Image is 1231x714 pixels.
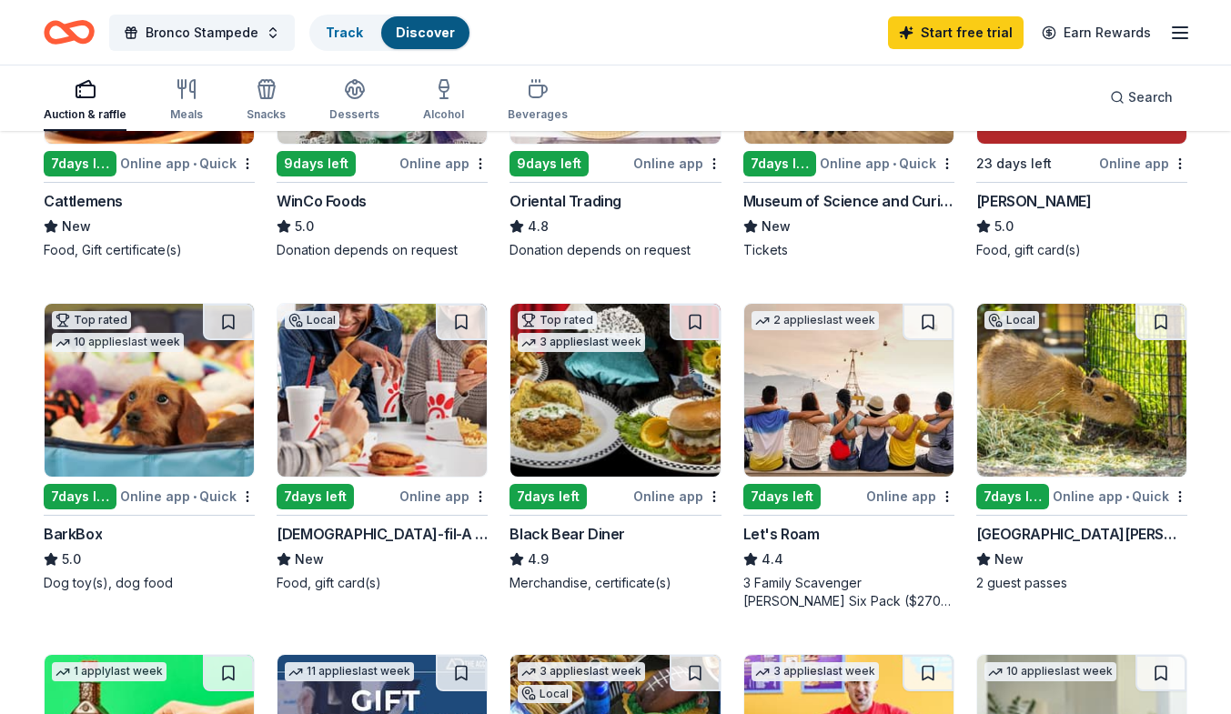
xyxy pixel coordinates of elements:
[52,311,131,329] div: Top rated
[510,241,721,259] div: Donation depends on request
[120,152,255,175] div: Online app Quick
[976,484,1049,509] div: 7 days left
[893,156,896,171] span: •
[285,662,414,681] div: 11 applies last week
[399,485,488,508] div: Online app
[633,152,721,175] div: Online app
[994,216,1014,237] span: 5.0
[1053,485,1187,508] div: Online app Quick
[510,484,587,509] div: 7 days left
[518,311,597,329] div: Top rated
[52,333,184,352] div: 10 applies last week
[744,304,954,477] img: Image for Let's Roam
[45,304,254,477] img: Image for BarkBox
[976,523,1187,545] div: [GEOGRAPHIC_DATA][PERSON_NAME]
[423,71,464,131] button: Alcohol
[277,241,488,259] div: Donation depends on request
[120,485,255,508] div: Online app Quick
[193,489,197,504] span: •
[633,485,721,508] div: Online app
[44,71,126,131] button: Auction & raffle
[508,107,568,122] div: Beverages
[329,71,379,131] button: Desserts
[44,190,123,212] div: Cattlemens
[277,484,354,509] div: 7 days left
[62,216,91,237] span: New
[247,107,286,122] div: Snacks
[976,241,1187,259] div: Food, gift card(s)
[518,333,645,352] div: 3 applies last week
[976,574,1187,592] div: 2 guest passes
[510,303,721,592] a: Image for Black Bear DinerTop rated3 applieslast week7days leftOnline appBlack Bear Diner4.9Merch...
[44,107,126,122] div: Auction & raffle
[193,156,197,171] span: •
[510,190,621,212] div: Oriental Trading
[743,190,954,212] div: Museum of Science and Curiosity
[62,548,81,570] span: 5.0
[518,685,572,703] div: Local
[888,16,1024,49] a: Start free trial
[326,25,363,40] a: Track
[743,523,820,545] div: Let's Roam
[984,662,1116,681] div: 10 applies last week
[309,15,471,51] button: TrackDiscover
[510,574,721,592] div: Merchandise, certificate(s)
[277,304,487,477] img: Image for Chick-fil-A (Fresno)
[994,548,1024,570] span: New
[329,107,379,122] div: Desserts
[518,662,645,681] div: 3 applies last week
[277,523,488,545] div: [DEMOGRAPHIC_DATA]-fil-A ([GEOGRAPHIC_DATA])
[399,152,488,175] div: Online app
[285,311,339,329] div: Local
[976,303,1187,592] a: Image for Santa Barbara ZooLocal7days leftOnline app•Quick[GEOGRAPHIC_DATA][PERSON_NAME]New2 gues...
[247,71,286,131] button: Snacks
[977,304,1186,477] img: Image for Santa Barbara Zoo
[984,311,1039,329] div: Local
[277,303,488,592] a: Image for Chick-fil-A (Fresno)Local7days leftOnline app[DEMOGRAPHIC_DATA]-fil-A ([GEOGRAPHIC_DATA...
[1125,489,1129,504] span: •
[44,484,116,509] div: 7 days left
[109,15,295,51] button: Bronco Stampede
[743,303,954,610] a: Image for Let's Roam2 applieslast week7days leftOnline appLet's Roam4.43 Family Scavenger [PERSON...
[44,151,116,176] div: 7 days left
[396,25,455,40] a: Discover
[976,153,1052,175] div: 23 days left
[762,216,791,237] span: New
[743,574,954,610] div: 3 Family Scavenger [PERSON_NAME] Six Pack ($270 Value), 2 Date Night Scavenger [PERSON_NAME] Two ...
[44,241,255,259] div: Food, Gift certificate(s)
[743,151,816,176] div: 7 days left
[752,662,879,681] div: 3 applies last week
[743,484,821,509] div: 7 days left
[762,548,783,570] span: 4.4
[510,151,589,176] div: 9 days left
[170,71,203,131] button: Meals
[528,216,549,237] span: 4.8
[146,22,258,44] span: Bronco Stampede
[44,523,102,545] div: BarkBox
[528,548,549,570] span: 4.9
[52,662,166,681] div: 1 apply last week
[44,303,255,592] a: Image for BarkBoxTop rated10 applieslast week7days leftOnline app•QuickBarkBox5.0Dog toy(s), dog ...
[44,574,255,592] div: Dog toy(s), dog food
[1128,86,1173,108] span: Search
[508,71,568,131] button: Beverages
[1099,152,1187,175] div: Online app
[423,107,464,122] div: Alcohol
[866,485,954,508] div: Online app
[976,190,1092,212] div: [PERSON_NAME]
[277,151,356,176] div: 9 days left
[1031,16,1162,49] a: Earn Rewards
[1095,79,1187,116] button: Search
[277,190,367,212] div: WinCo Foods
[743,241,954,259] div: Tickets
[510,304,720,477] img: Image for Black Bear Diner
[170,107,203,122] div: Meals
[295,216,314,237] span: 5.0
[44,11,95,54] a: Home
[820,152,954,175] div: Online app Quick
[277,574,488,592] div: Food, gift card(s)
[752,311,879,330] div: 2 applies last week
[510,523,625,545] div: Black Bear Diner
[295,548,324,570] span: New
